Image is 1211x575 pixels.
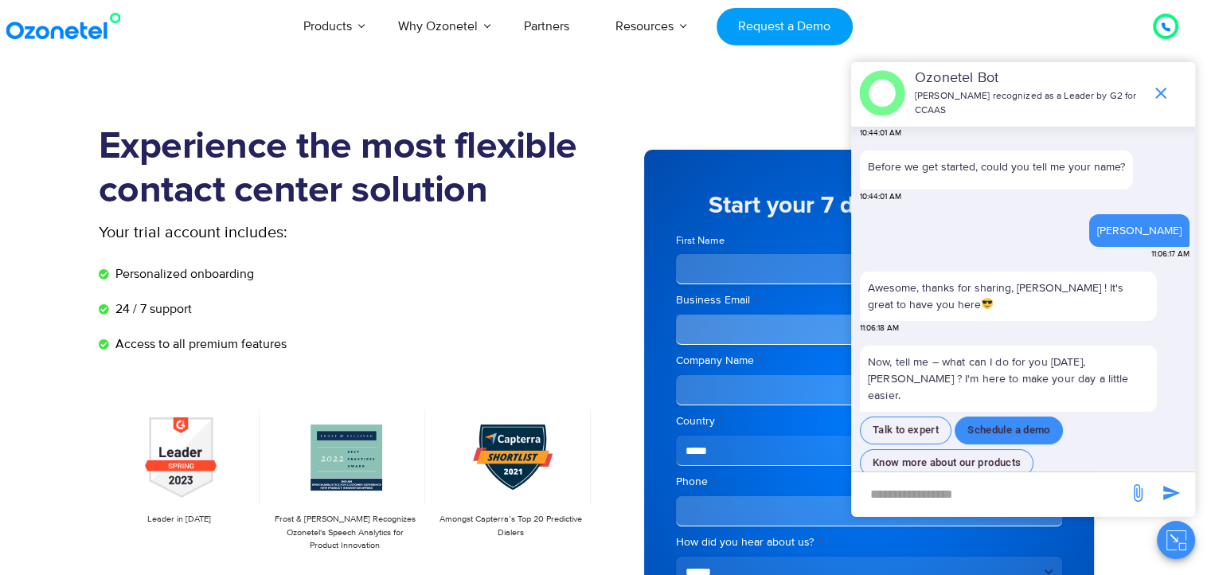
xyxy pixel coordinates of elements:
[860,417,951,444] button: Talk to expert
[676,194,1062,217] h5: Start your 7 day free trial now
[860,323,899,334] span: 11:06:18 AM
[860,127,901,139] span: 10:44:01 AM
[982,298,993,309] img: 😎
[1097,222,1182,239] div: [PERSON_NAME]
[1151,248,1190,260] span: 11:06:17 AM
[676,534,1062,550] label: How did you hear about us?
[1122,477,1154,509] span: send message
[915,68,1143,89] p: Ozonetel Bot
[717,8,853,45] a: Request a Demo
[860,191,901,203] span: 10:44:01 AM
[860,346,1157,412] p: Now, tell me – what can I do for you [DATE], [PERSON_NAME] ? I'm here to make your day a little e...
[99,125,596,213] h1: Experience the most flexible contact center solution
[676,413,1062,429] label: Country
[859,70,905,116] img: header
[676,474,1062,490] label: Phone
[859,480,1120,509] div: new-msg-input
[272,513,417,553] p: Frost & [PERSON_NAME] Recognizes Ozonetel's Speech Analytics for Product Innovation
[111,299,192,319] span: 24 / 7 support
[915,89,1143,118] p: [PERSON_NAME] recognized as a Leader by G2 for CCAAS
[107,513,252,526] p: Leader in [DATE]
[860,449,1033,477] button: Know more about our products
[955,417,1063,444] button: Schedule a demo
[99,221,477,244] p: Your trial account includes:
[676,353,1062,369] label: Company Name
[1145,77,1177,109] span: end chat or minimize
[868,280,1149,313] p: Awesome, thanks for sharing, [PERSON_NAME] ! It's great to have you here
[676,233,865,248] label: First Name
[676,292,1062,308] label: Business Email
[111,334,287,354] span: Access to all premium features
[111,264,254,284] span: Personalized onboarding
[438,513,583,539] p: Amongst Capterra’s Top 20 Predictive Dialers
[868,158,1125,175] p: Before we get started, could you tell me your name?
[1155,477,1187,509] span: send message
[1157,521,1195,559] button: Close chat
